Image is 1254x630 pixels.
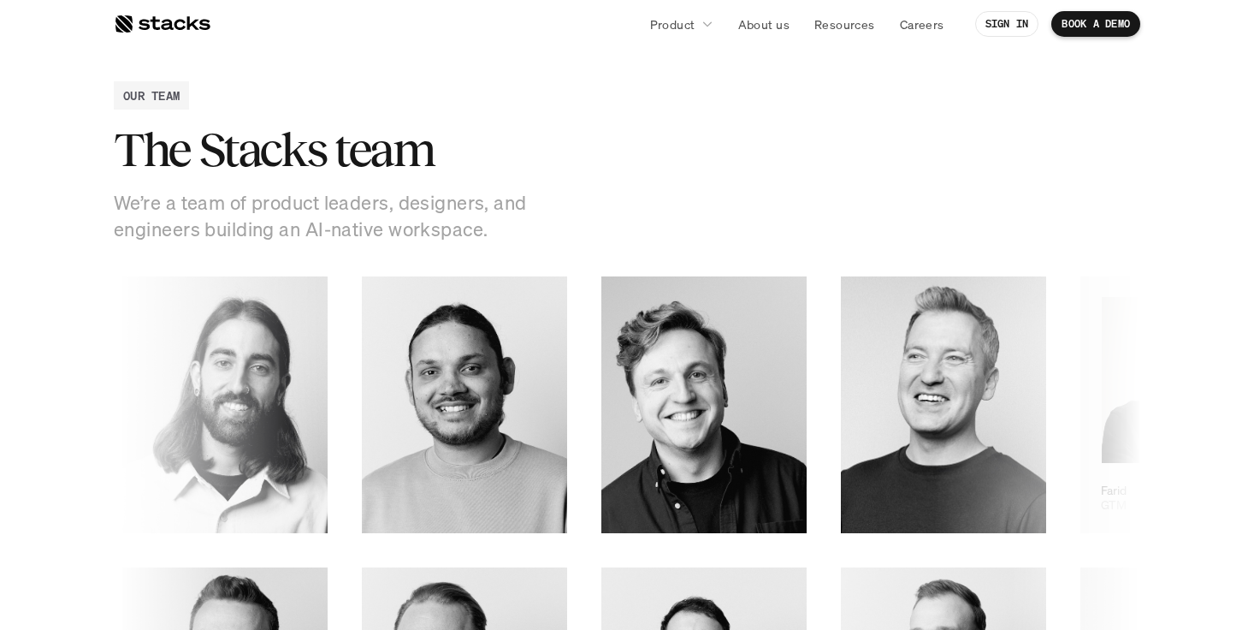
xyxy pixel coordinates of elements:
p: Careers [900,15,944,33]
h2: The Stacks team [114,123,627,176]
a: BOOK A DEMO [1051,11,1140,37]
p: Resources [814,15,875,33]
a: Careers [890,9,955,39]
a: Resources [804,9,885,39]
a: About us [728,9,800,39]
a: SIGN IN [975,11,1039,37]
p: Product [650,15,695,33]
p: BOOK A DEMO [1062,18,1130,30]
p: We’re a team of product leaders, designers, and engineers building an AI-native workspace. [114,190,541,243]
h2: OUR TEAM [123,86,180,104]
p: About us [738,15,790,33]
p: SIGN IN [985,18,1029,30]
p: Farid [1100,484,1126,499]
p: GTM [1100,498,1126,513]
